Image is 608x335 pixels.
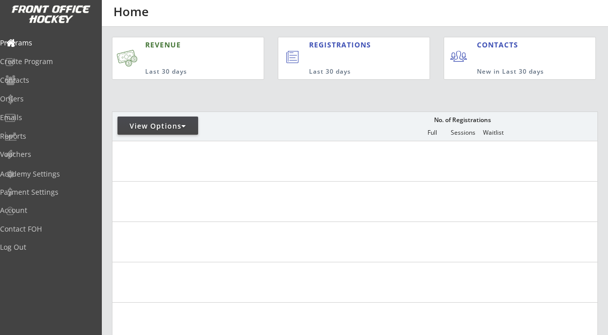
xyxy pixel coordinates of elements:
[448,129,478,136] div: Sessions
[477,68,549,76] div: New in Last 30 days
[117,121,198,131] div: View Options
[478,129,508,136] div: Waitlist
[145,40,222,50] div: REVENUE
[309,68,388,76] div: Last 30 days
[309,40,388,50] div: REGISTRATIONS
[417,129,447,136] div: Full
[431,117,494,124] div: No. of Registrations
[477,40,523,50] div: CONTACTS
[145,68,222,76] div: Last 30 days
